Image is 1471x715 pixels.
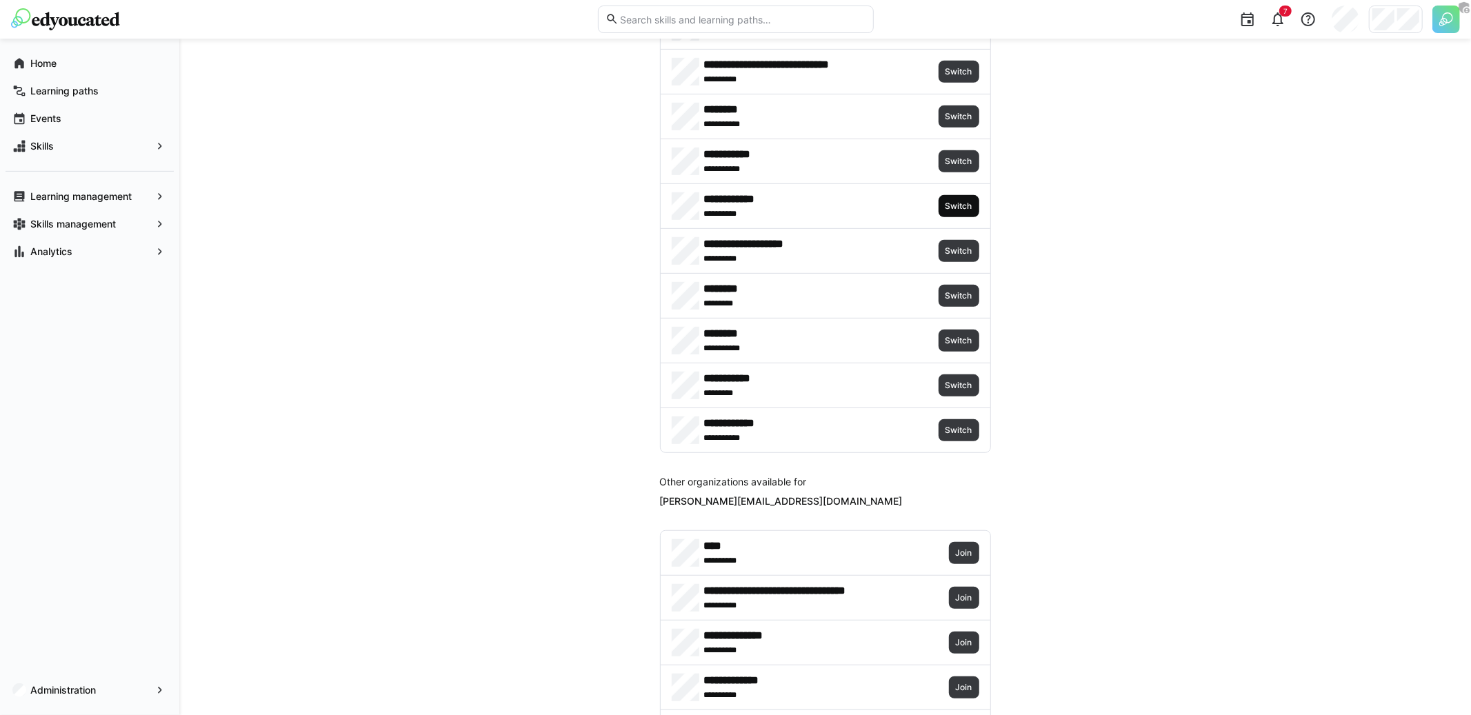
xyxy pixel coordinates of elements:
[939,105,979,128] button: Switch
[954,682,974,693] span: Join
[939,285,979,307] button: Switch
[949,676,979,698] button: Join
[939,61,979,83] button: Switch
[939,195,979,217] button: Switch
[1283,7,1288,15] span: 7
[944,245,974,256] span: Switch
[949,632,979,654] button: Join
[944,201,974,212] span: Switch
[954,637,974,648] span: Join
[939,419,979,441] button: Switch
[939,374,979,396] button: Switch
[944,111,974,122] span: Switch
[944,66,974,77] span: Switch
[944,335,974,346] span: Switch
[939,240,979,262] button: Switch
[949,542,979,564] button: Join
[944,290,974,301] span: Switch
[660,475,991,489] p: Other organizations available for
[954,592,974,603] span: Join
[660,494,991,508] p: [PERSON_NAME][EMAIL_ADDRESS][DOMAIN_NAME]
[944,425,974,436] span: Switch
[944,380,974,391] span: Switch
[619,13,865,26] input: Search skills and learning paths…
[949,587,979,609] button: Join
[939,330,979,352] button: Switch
[939,150,979,172] button: Switch
[954,547,974,558] span: Join
[944,156,974,167] span: Switch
